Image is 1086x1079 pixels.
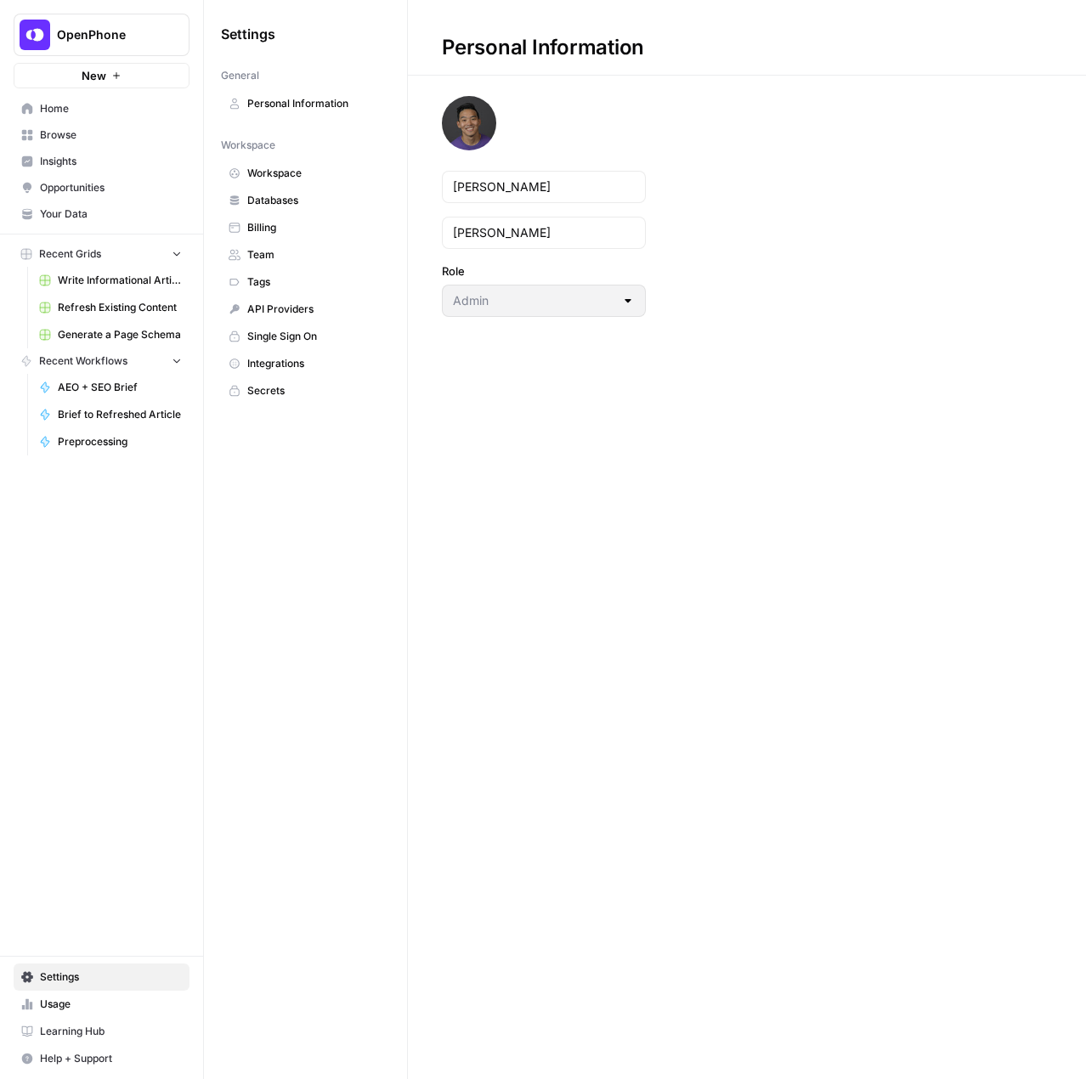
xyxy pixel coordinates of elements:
span: Insights [40,154,182,169]
a: Single Sign On [221,323,390,350]
a: Browse [14,121,189,149]
button: Recent Workflows [14,348,189,374]
a: Tags [221,268,390,296]
span: Opportunities [40,180,182,195]
span: New [82,67,106,84]
button: Help + Support [14,1045,189,1072]
a: Secrets [221,377,390,404]
span: Preprocessing [58,434,182,449]
span: Help + Support [40,1051,182,1066]
label: Role [442,263,646,280]
span: Browse [40,127,182,143]
span: Databases [247,193,382,208]
a: Billing [221,214,390,241]
a: Brief to Refreshed Article [31,401,189,428]
span: Workspace [247,166,382,181]
img: OpenPhone Logo [20,20,50,50]
span: Workspace [221,138,275,153]
span: Refresh Existing Content [58,300,182,315]
span: Learning Hub [40,1024,182,1039]
button: New [14,63,189,88]
a: Usage [14,991,189,1018]
a: Generate a Page Schema [31,321,189,348]
a: Opportunities [14,174,189,201]
span: Generate a Page Schema [58,327,182,342]
span: Home [40,101,182,116]
button: Recent Grids [14,241,189,267]
span: Tags [247,274,382,290]
span: Single Sign On [247,329,382,344]
a: API Providers [221,296,390,323]
a: Home [14,95,189,122]
div: Personal Information [408,34,678,61]
a: Insights [14,148,189,175]
span: Settings [40,969,182,985]
span: Write Informational Article [58,273,182,288]
span: OpenPhone [57,26,160,43]
a: Integrations [221,350,390,377]
a: Settings [14,963,189,991]
span: Team [247,247,382,263]
span: Billing [247,220,382,235]
button: Workspace: OpenPhone [14,14,189,56]
span: Recent Grids [39,246,101,262]
span: AEO + SEO Brief [58,380,182,395]
a: Personal Information [221,90,390,117]
span: Your Data [40,206,182,222]
a: Your Data [14,201,189,228]
a: Team [221,241,390,268]
span: Recent Workflows [39,353,127,369]
a: Databases [221,187,390,214]
a: Workspace [221,160,390,187]
span: API Providers [247,302,382,317]
span: Settings [221,24,275,44]
span: Brief to Refreshed Article [58,407,182,422]
span: General [221,68,259,83]
a: Learning Hub [14,1018,189,1045]
a: Refresh Existing Content [31,294,189,321]
img: avatar [442,96,496,150]
span: Personal Information [247,96,382,111]
span: Secrets [247,383,382,398]
a: Preprocessing [31,428,189,455]
span: Usage [40,997,182,1012]
a: Write Informational Article [31,267,189,294]
a: AEO + SEO Brief [31,374,189,401]
span: Integrations [247,356,382,371]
